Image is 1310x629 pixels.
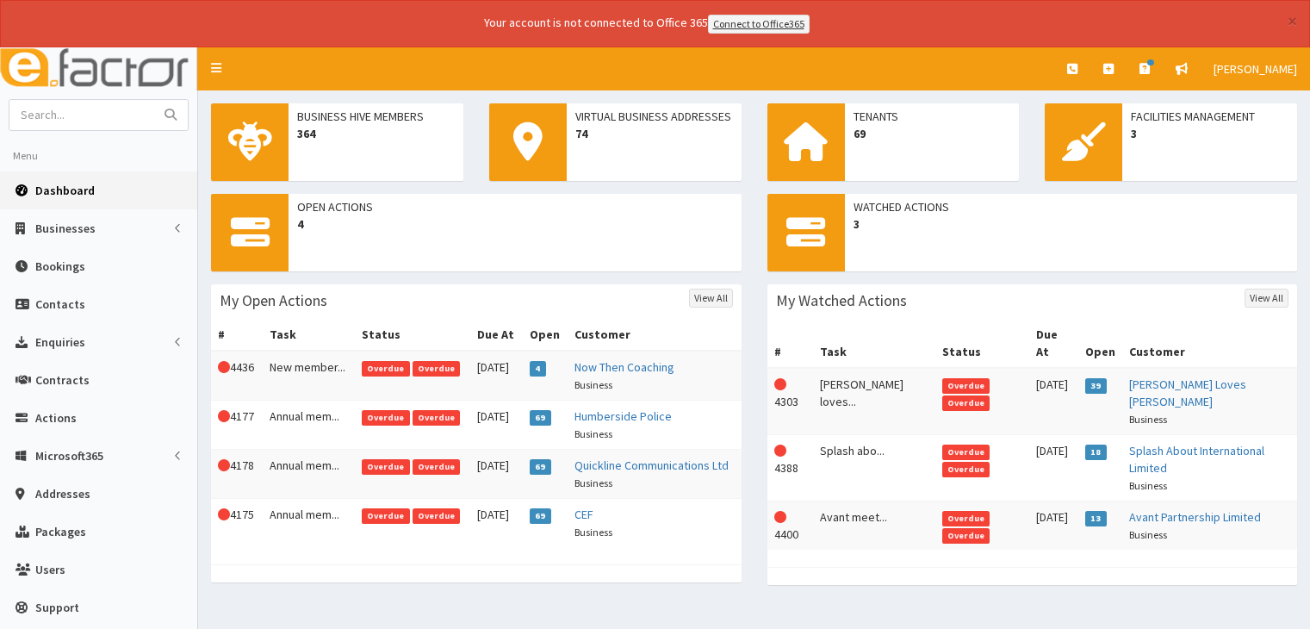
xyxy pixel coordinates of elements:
span: 18 [1085,445,1107,460]
a: CEF [574,507,593,522]
span: Bookings [35,258,85,274]
a: Now Then Coaching [574,359,674,375]
span: 69 [530,410,551,426]
th: Due At [470,319,523,351]
i: This Action is overdue! [774,378,786,390]
span: Overdue [942,462,990,477]
th: Open [1078,319,1122,368]
td: 4175 [211,498,263,547]
span: Support [35,600,79,615]
span: Open Actions [297,198,733,215]
td: 4400 [767,501,813,550]
span: Overdue [362,508,410,524]
i: This Action is overdue! [218,361,230,373]
h3: My Open Actions [220,293,327,308]
td: [DATE] [1029,501,1078,550]
td: Avant meet... [813,501,935,550]
th: Customer [568,319,741,351]
td: [PERSON_NAME] loves... [813,368,935,435]
th: Status [355,319,470,351]
span: Actions [35,410,77,426]
i: This Action is overdue! [218,459,230,471]
td: 4178 [211,449,263,498]
span: 69 [530,459,551,475]
td: New member... [263,351,355,401]
td: [DATE] [470,400,523,449]
th: Customer [1122,319,1297,368]
td: Annual mem... [263,400,355,449]
a: Avant Partnership Limited [1129,509,1261,525]
span: Overdue [942,528,990,544]
i: This Action is overdue! [774,511,786,523]
span: Dashboard [35,183,95,198]
span: 4 [297,215,733,233]
span: Overdue [942,395,990,411]
span: Overdue [413,508,461,524]
small: Business [574,476,612,489]
td: 4388 [767,434,813,501]
span: 3 [854,215,1289,233]
span: Overdue [413,459,461,475]
small: Business [574,378,612,391]
a: [PERSON_NAME] [1201,47,1310,90]
small: Business [1129,479,1167,492]
small: Business [1129,413,1167,426]
span: 3 [1131,125,1288,142]
span: Users [35,562,65,577]
span: Business Hive Members [297,108,455,125]
span: Addresses [35,486,90,501]
a: Humberside Police [574,408,672,424]
input: Search... [9,100,154,130]
span: Overdue [413,361,461,377]
small: Business [574,526,612,539]
span: Overdue [942,378,990,394]
i: This Action is overdue! [218,508,230,520]
div: Your account is not connected to Office 365 [143,14,1151,34]
span: Overdue [942,511,990,526]
span: Overdue [942,445,990,460]
span: 364 [297,125,455,142]
span: Contracts [35,372,90,388]
td: [DATE] [470,498,523,547]
td: Annual mem... [263,498,355,547]
span: [PERSON_NAME] [1214,61,1297,77]
td: 4303 [767,368,813,435]
span: Overdue [362,361,410,377]
a: Splash About International Limited [1129,443,1264,476]
span: 74 [575,125,733,142]
i: This Action is overdue! [218,410,230,422]
i: This Action is overdue! [774,445,786,457]
td: 4177 [211,400,263,449]
span: Overdue [362,410,410,426]
span: 69 [854,125,1011,142]
td: 4436 [211,351,263,401]
a: View All [1245,289,1288,308]
a: Quickline Communications Ltd [574,458,729,473]
td: [DATE] [470,351,523,401]
a: [PERSON_NAME] Loves [PERSON_NAME] [1129,377,1246,409]
th: Open [523,319,568,351]
span: Overdue [413,410,461,426]
th: Task [263,319,355,351]
span: Microsoft365 [35,448,103,464]
span: Overdue [362,459,410,475]
span: 69 [530,508,551,524]
span: Contacts [35,296,85,312]
td: [DATE] [1029,434,1078,501]
span: Virtual Business Addresses [575,108,733,125]
span: Enquiries [35,334,85,350]
th: Due At [1029,319,1078,368]
th: # [211,319,263,351]
small: Business [574,427,612,440]
span: Facilities Management [1131,108,1288,125]
th: Task [813,319,935,368]
span: Businesses [35,221,96,236]
th: # [767,319,813,368]
span: Tenants [854,108,1011,125]
span: Watched Actions [854,198,1289,215]
small: Business [1129,528,1167,541]
td: [DATE] [1029,368,1078,435]
a: View All [689,289,733,308]
span: 39 [1085,378,1107,394]
td: Annual mem... [263,449,355,498]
